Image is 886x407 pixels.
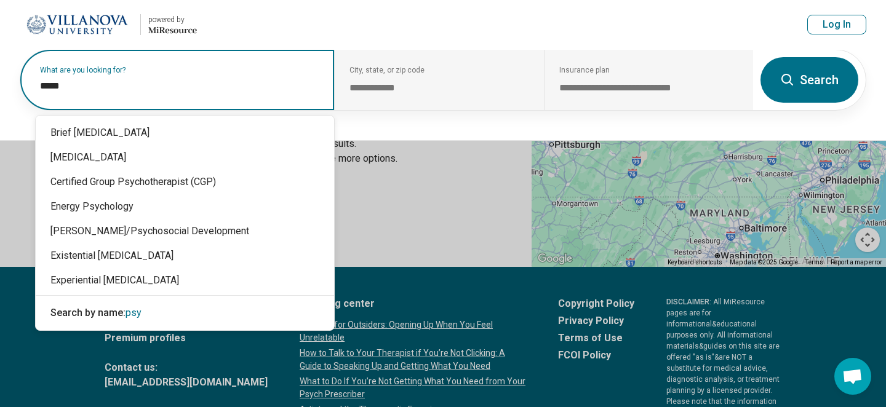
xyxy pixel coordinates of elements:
div: [PERSON_NAME]/Psychosocial Development [36,219,334,243]
div: Experiential [MEDICAL_DATA] [36,268,334,293]
div: [MEDICAL_DATA] [36,145,334,170]
span: Search by name: [50,307,126,318]
label: What are you looking for? [40,66,319,74]
div: Brief [MEDICAL_DATA] [36,121,334,145]
img: Villanova University [21,10,133,39]
button: Search [760,57,858,103]
div: Open chat [834,358,871,395]
div: Certified Group Psychotherapist (CGP) [36,170,334,194]
div: Suggestions [36,116,334,330]
button: Log In [807,15,866,34]
div: powered by [148,14,197,25]
div: Existential [MEDICAL_DATA] [36,243,334,268]
div: Energy Psychology [36,194,334,219]
span: psy [126,307,142,318]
